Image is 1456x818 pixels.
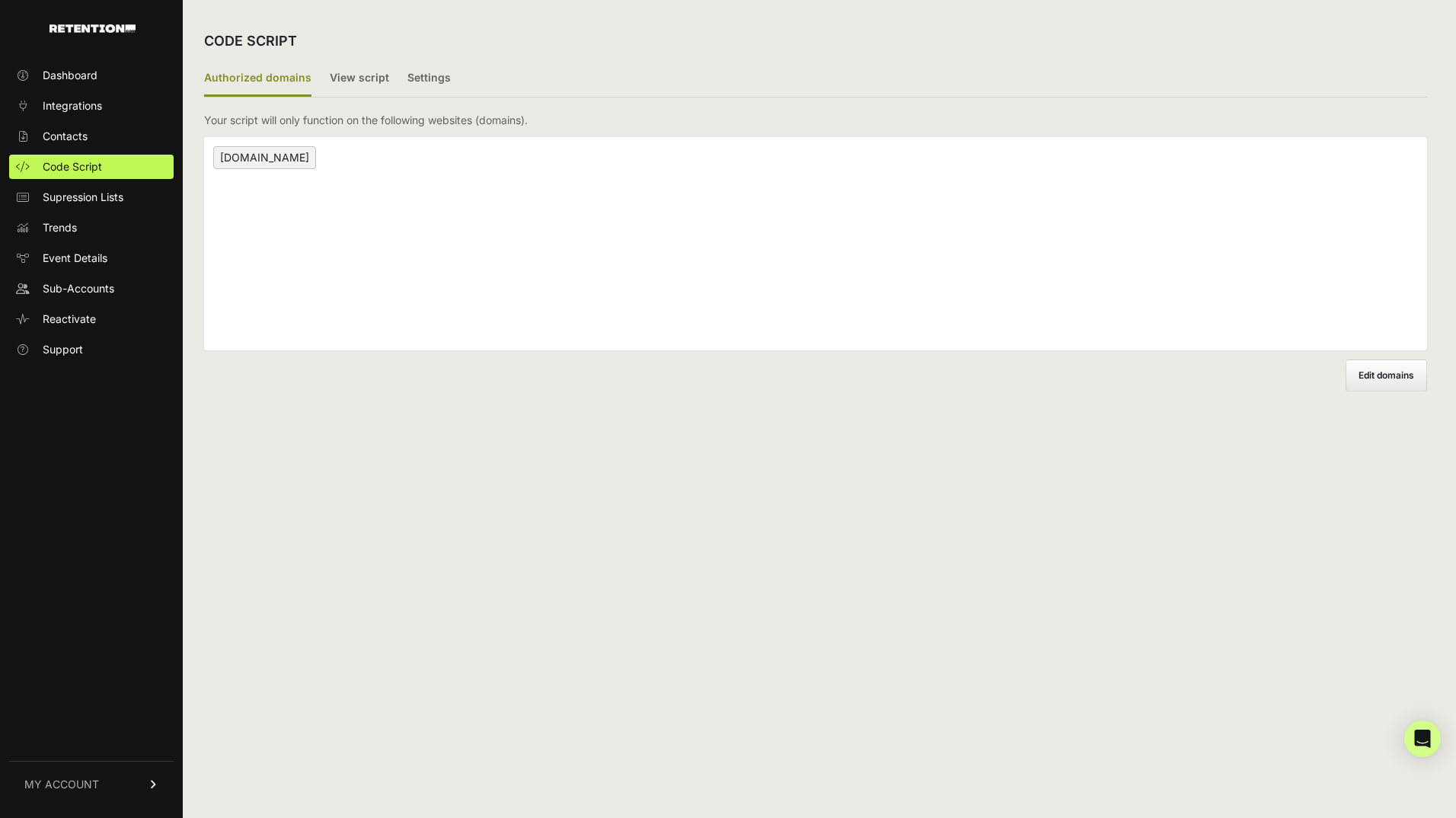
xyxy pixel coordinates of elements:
label: View script [330,61,389,97]
span: Event Details [43,251,107,266]
span: Trends [43,220,77,235]
a: MY ACCOUNT [9,761,174,807]
a: Dashboard [9,63,174,88]
a: Sub-Accounts [9,276,174,301]
span: MY ACCOUNT [24,777,99,792]
h2: CODE SCRIPT [204,30,297,52]
span: [DOMAIN_NAME] [213,146,316,169]
a: Trends [9,216,174,240]
div: Open Intercom Messenger [1404,721,1441,757]
span: Supression Lists [43,190,123,205]
span: Edit domains [1359,369,1414,381]
span: Contacts [43,129,88,144]
img: Retention.com [49,24,136,33]
span: Code Script [43,159,102,174]
a: Supression Lists [9,185,174,209]
span: Reactivate [43,312,96,327]
a: Reactivate [9,307,174,331]
a: Event Details [9,246,174,270]
a: Contacts [9,124,174,149]
label: Authorized domains [204,61,311,97]
label: Settings [407,61,451,97]
a: Integrations [9,94,174,118]
span: Integrations [43,98,102,113]
a: Code Script [9,155,174,179]
span: Sub-Accounts [43,281,114,296]
a: Support [9,337,174,362]
span: Dashboard [43,68,97,83]
p: Your script will only function on the following websites (domains). [204,113,528,128]
span: Support [43,342,83,357]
